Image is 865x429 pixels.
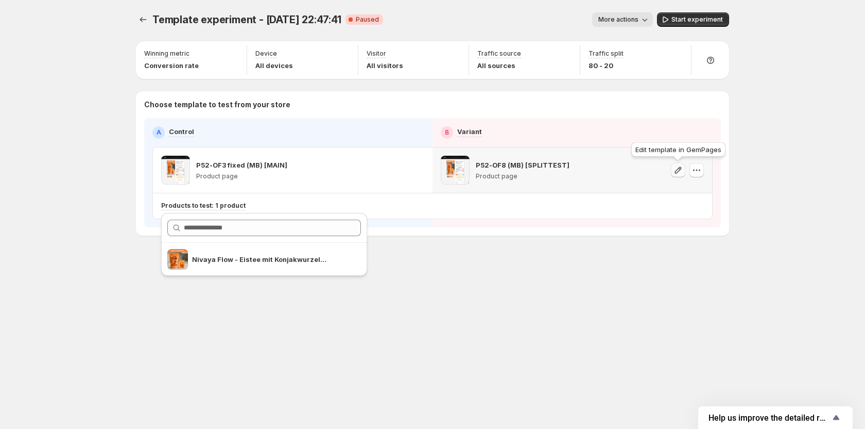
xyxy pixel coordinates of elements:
p: All sources [477,60,521,71]
p: P52-OF8 (MB) [SPLITTEST] [476,160,569,170]
p: All devices [255,60,293,71]
h2: A [157,128,161,137]
p: Choose template to test from your store [144,100,721,110]
p: Traffic source [477,49,521,58]
p: Device [255,49,277,58]
ul: Search for and select a customer segment [161,249,367,270]
span: Help us improve the detailed report for A/B campaigns [708,413,830,423]
p: Traffic split [589,49,624,58]
img: P52-OF3 fixed (MB) [MAIN] [161,156,190,185]
span: Paused [356,15,379,24]
p: P52-OF3 fixed (MB) [MAIN] [196,160,287,170]
button: Experiments [136,12,150,27]
p: Control [169,126,194,137]
p: All visitors [367,60,403,71]
h2: B [445,128,449,137]
p: Visitor [367,49,386,58]
p: Product page [476,172,569,180]
p: Conversion rate [144,60,199,71]
img: P52-OF8 (MB) [SPLITTEST] [441,156,470,185]
img: Nivaya Flow - Eistee mit Konjakwurzelpulver [167,249,188,270]
button: More actions [592,12,653,27]
p: Nivaya Flow - Eistee mit Konjakwurzelpulver [192,254,328,265]
p: Product page [196,172,287,180]
p: Winning metric [144,49,189,58]
p: Variant [457,126,482,137]
span: More actions [598,15,638,24]
button: Show survey - Help us improve the detailed report for A/B campaigns [708,411,842,424]
p: Products to test: 1 product [161,202,246,210]
p: 80 - 20 [589,60,624,71]
span: Template experiment - [DATE] 22:47:41 [152,13,341,26]
span: Start experiment [671,15,723,24]
button: Start experiment [657,12,729,27]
